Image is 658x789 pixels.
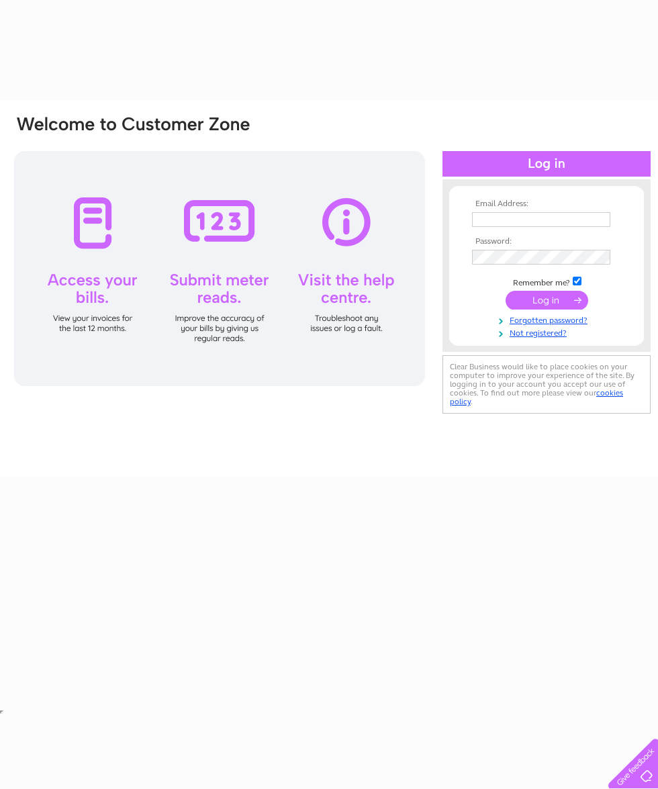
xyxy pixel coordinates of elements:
td: Remember me? [469,275,624,288]
a: Forgotten password? [472,313,624,326]
a: Not registered? [472,326,624,338]
th: Password: [469,237,624,246]
div: Clear Business would like to place cookies on your computer to improve your experience of the sit... [442,355,651,414]
input: Submit [506,291,588,310]
a: cookies policy [450,388,623,406]
th: Email Address: [469,199,624,209]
